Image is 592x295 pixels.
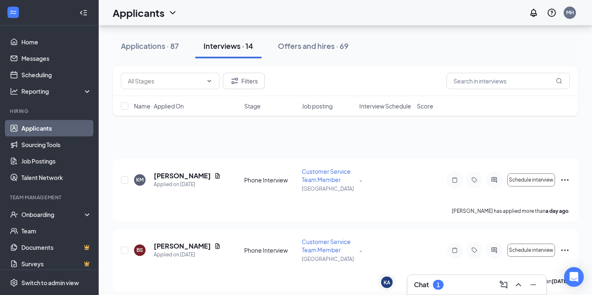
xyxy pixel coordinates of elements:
[9,8,17,16] svg: WorkstreamLogo
[302,102,333,110] span: Job posting
[302,185,354,192] p: [GEOGRAPHIC_DATA]
[154,171,211,180] h5: [PERSON_NAME]
[528,280,538,290] svg: Minimize
[546,208,569,214] b: a day ago
[214,173,221,179] svg: Document
[527,278,540,291] button: Minimize
[452,207,570,214] p: [PERSON_NAME] has applied more than .
[547,8,557,18] svg: QuestionInfo
[244,246,297,254] div: Phone Interview
[21,34,92,50] a: Home
[223,73,265,89] button: Filter Filters
[21,120,92,136] a: Applicants
[450,247,460,254] svg: Note
[134,102,184,110] span: Name · Applied On
[21,223,92,239] a: Team
[244,102,261,110] span: Stage
[450,177,460,183] svg: Note
[10,87,18,95] svg: Analysis
[10,108,90,115] div: Hiring
[203,41,253,51] div: Interviews · 14
[302,168,351,183] span: Customer Service Team Member
[513,280,523,290] svg: ChevronUp
[446,73,570,89] input: Search in interviews
[560,245,570,255] svg: Ellipses
[21,239,92,256] a: DocumentsCrown
[121,41,179,51] div: Applications · 87
[136,176,143,183] div: KM
[302,238,351,254] span: Customer Service Team Member
[230,76,240,86] svg: Filter
[489,247,499,254] svg: ActiveChat
[21,136,92,153] a: Sourcing Tools
[113,6,164,20] h1: Applicants
[564,267,584,287] div: Open Intercom Messenger
[21,169,92,186] a: Talent Network
[136,247,143,254] div: BS
[359,176,362,184] span: -
[21,210,85,219] div: Onboarding
[206,78,213,84] svg: ChevronDown
[21,256,92,272] a: SurveysCrown
[497,278,510,291] button: ComposeMessage
[214,243,221,249] svg: Document
[168,8,178,18] svg: ChevronDown
[469,177,479,183] svg: Tag
[21,153,92,169] a: Job Postings
[529,8,539,18] svg: Notifications
[359,102,411,110] span: Interview Schedule
[10,210,18,219] svg: UserCheck
[566,9,574,16] div: MH
[507,244,555,257] button: Schedule interview
[302,256,354,263] p: [GEOGRAPHIC_DATA]
[556,78,562,84] svg: MagnifyingGlass
[21,67,92,83] a: Scheduling
[154,242,211,251] h5: [PERSON_NAME]
[10,279,18,287] svg: Settings
[414,280,429,289] h3: Chat
[21,50,92,67] a: Messages
[154,180,221,189] div: Applied on [DATE]
[79,9,88,17] svg: Collapse
[384,279,390,286] div: KA
[417,102,433,110] span: Score
[21,279,79,287] div: Switch to admin view
[154,251,221,259] div: Applied on [DATE]
[509,177,553,183] span: Schedule interview
[10,194,90,201] div: Team Management
[128,76,203,85] input: All Stages
[244,176,297,184] div: Phone Interview
[469,247,479,254] svg: Tag
[552,278,569,284] b: [DATE]
[489,177,499,183] svg: ActiveChat
[507,173,555,187] button: Schedule interview
[512,278,525,291] button: ChevronUp
[21,87,92,95] div: Reporting
[359,247,362,254] span: -
[437,281,440,288] div: 1
[499,280,509,290] svg: ComposeMessage
[560,175,570,185] svg: Ellipses
[509,247,553,253] span: Schedule interview
[278,41,349,51] div: Offers and hires · 69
